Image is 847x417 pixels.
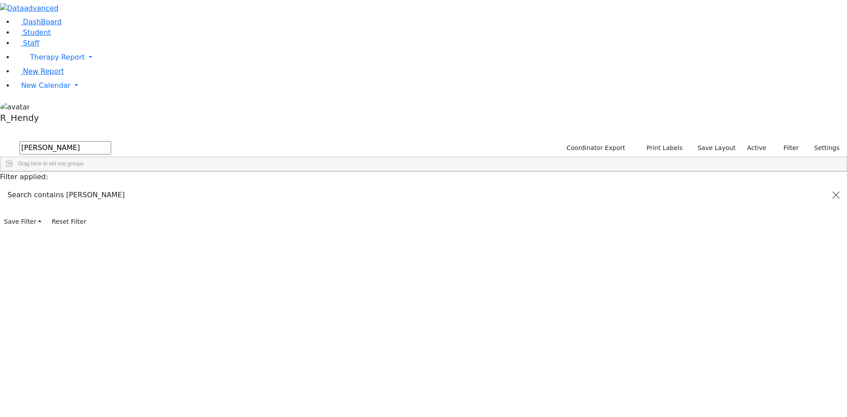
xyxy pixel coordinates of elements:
a: Staff [14,39,39,47]
a: DashBoard [14,18,62,26]
button: Filter [772,141,803,155]
button: Save Layout [693,141,739,155]
a: Therapy Report [14,49,847,66]
span: DashBoard [23,18,62,26]
button: Coordinator Export [561,141,629,155]
label: Active [743,141,770,155]
button: Reset Filter [48,215,90,229]
span: Therapy Report [30,53,85,61]
span: New Calendar [21,81,71,90]
span: Drag here to set row groups [18,161,84,167]
span: Staff [23,39,39,47]
a: New Calendar [14,77,847,94]
button: Print Labels [636,141,686,155]
a: New Report [14,67,64,75]
span: New Report [23,67,64,75]
input: Search [19,141,111,154]
button: Settings [803,141,843,155]
a: Student [14,28,51,37]
button: Close [825,183,847,207]
span: Student [23,28,51,37]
